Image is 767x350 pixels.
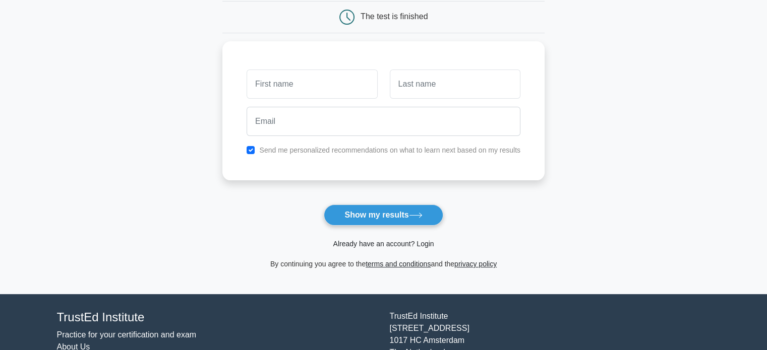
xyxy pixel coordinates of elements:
[57,330,197,339] a: Practice for your certification and exam
[333,240,434,248] a: Already have an account? Login
[361,12,428,21] div: The test is finished
[247,69,377,99] input: First name
[259,146,520,154] label: Send me personalized recommendations on what to learn next based on my results
[247,107,520,136] input: Email
[324,204,443,226] button: Show my results
[454,260,497,268] a: privacy policy
[366,260,431,268] a: terms and conditions
[216,258,551,270] div: By continuing you agree to the and the
[57,310,378,325] h4: TrustEd Institute
[390,69,520,99] input: Last name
